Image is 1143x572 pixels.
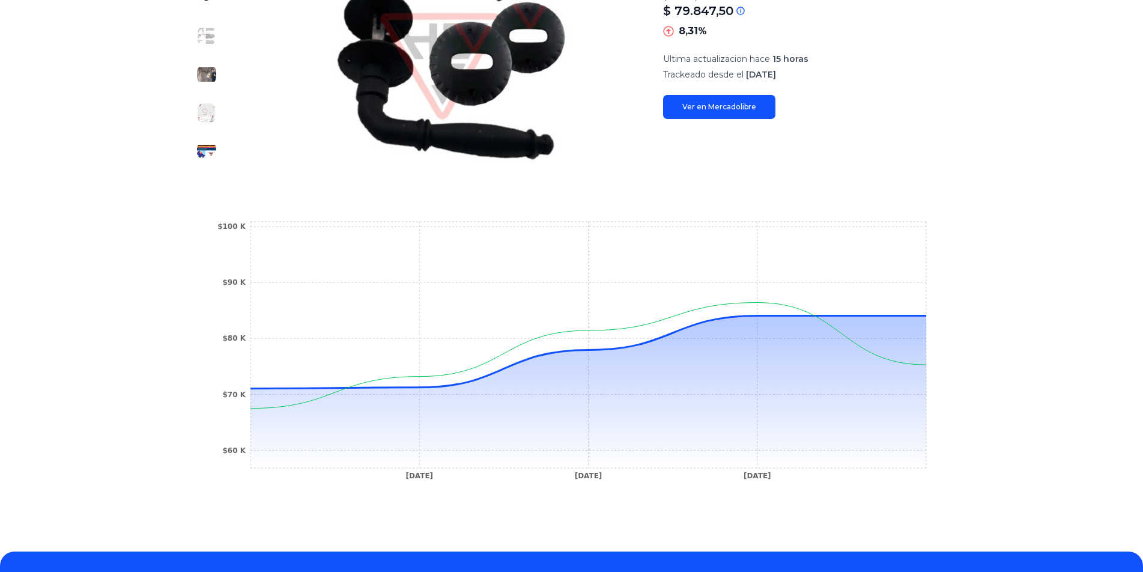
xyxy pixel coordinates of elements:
tspan: $90 K [222,278,246,287]
span: Ultima actualizacion hace [663,53,770,64]
tspan: $80 K [222,334,246,342]
img: Manija Hierro Doble Balancin + Bocallaves Inglesa -artesanal [197,142,216,161]
p: $ 79.847,50 [663,2,733,19]
img: Manija Hierro Doble Balancin + Bocallaves Inglesa -artesanal [197,103,216,123]
img: Manija Hierro Doble Balancin + Bocallaves Inglesa -artesanal [197,26,216,46]
tspan: [DATE] [743,472,771,480]
span: [DATE] [746,69,776,80]
tspan: [DATE] [405,472,433,480]
tspan: $70 K [222,391,246,399]
tspan: $100 K [217,222,246,231]
tspan: $60 K [222,446,246,455]
tspan: [DATE] [574,472,602,480]
span: 15 horas [772,53,808,64]
span: Trackeado desde el [663,69,744,80]
a: Ver en Mercadolibre [663,95,775,119]
p: 8,31% [679,24,707,38]
img: Manija Hierro Doble Balancin + Bocallaves Inglesa -artesanal [197,65,216,84]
